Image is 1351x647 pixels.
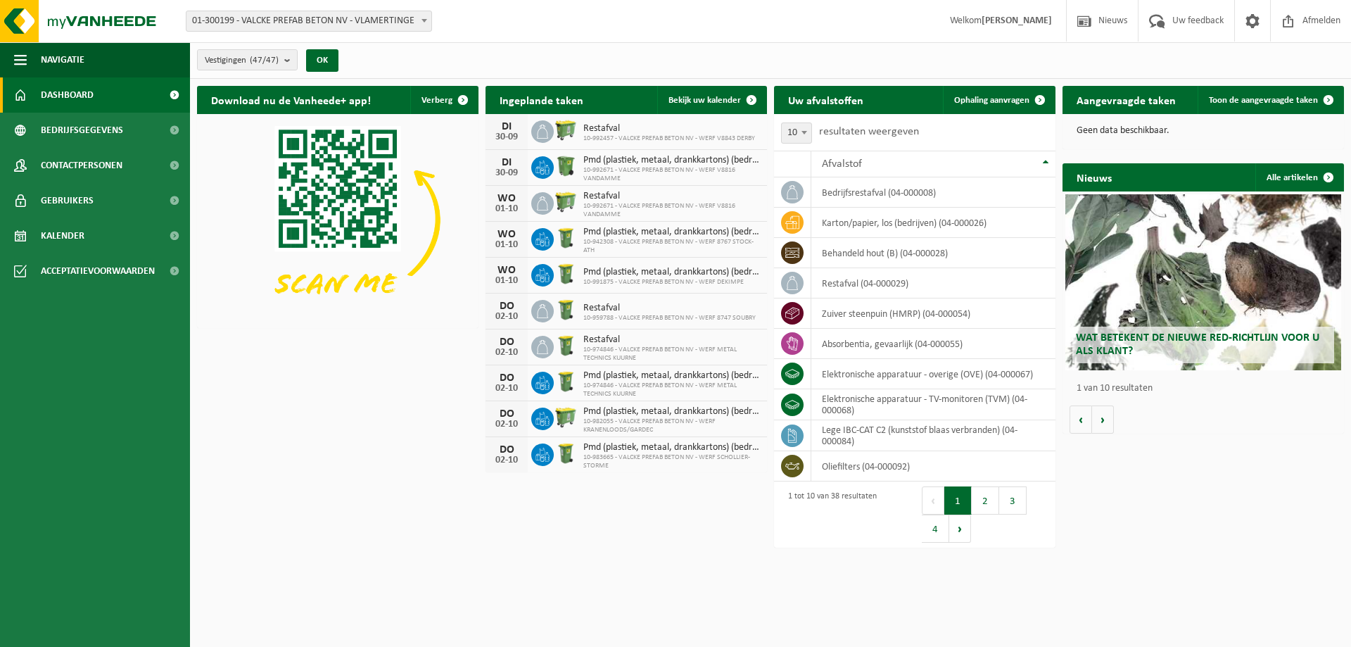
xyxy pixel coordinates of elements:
[583,134,755,143] span: 10-992457 - VALCKE PREFAB BETON NV - WERF V8843 DERBY
[197,86,385,113] h2: Download nu de Vanheede+ app!
[811,238,1055,268] td: behandeld hout (B) (04-000028)
[811,299,1055,329] td: zuiver steenpuin (HMRP) (04-000054)
[1255,163,1343,191] a: Alle artikelen
[583,238,760,255] span: 10-942308 - VALCKE PREFAB BETON NV - WERF 8767 STOCK-ATH
[493,408,521,420] div: DO
[949,515,971,543] button: Next
[1209,96,1318,105] span: Toon de aangevraagde taken
[954,96,1029,105] span: Ophaling aanvragen
[197,114,478,325] img: Download de VHEPlus App
[583,202,760,219] span: 10-992671 - VALCKE PREFAB BETON NV - WERF V8816 VANDAMME
[1063,163,1126,191] h2: Nieuws
[583,123,755,134] span: Restafval
[811,208,1055,238] td: karton/papier, los (bedrijven) (04-000026)
[493,337,521,348] div: DO
[583,453,760,470] span: 10-983665 - VALCKE PREFAB BETON NV - WERF SCHOLLIER-STORME
[554,154,578,178] img: WB-0370-HPE-GN-50
[493,276,521,286] div: 01-10
[583,227,760,238] span: Pmd (plastiek, metaal, drankkartons) (bedrijven)
[774,86,877,113] h2: Uw afvalstoffen
[1070,406,1092,434] button: Vorige
[493,121,521,132] div: DI
[822,158,862,170] span: Afvalstof
[554,190,578,214] img: WB-0660-HPE-GN-50
[486,86,597,113] h2: Ingeplande taken
[811,268,1055,299] td: restafval (04-000029)
[41,113,123,148] span: Bedrijfsgegevens
[999,486,1027,515] button: 3
[583,370,760,382] span: Pmd (plastiek, metaal, drankkartons) (bedrijven)
[493,420,521,429] div: 02-10
[811,359,1055,389] td: elektronische apparatuur - overige (OVE) (04-000067)
[782,123,811,143] span: 10
[554,370,578,394] img: WB-0240-HPE-GN-50
[410,86,477,114] button: Verberg
[668,96,741,105] span: Bekijk uw kalender
[583,417,760,434] span: 10-982055 - VALCKE PREFAB BETON NV - WERF KRANENLOODS/GARDEC
[982,15,1052,26] strong: [PERSON_NAME]
[493,372,521,384] div: DO
[583,166,760,183] span: 10-992671 - VALCKE PREFAB BETON NV - WERF V8816 VANDAMME
[819,126,919,137] label: resultaten weergeven
[583,334,760,346] span: Restafval
[41,183,94,218] span: Gebruikers
[493,384,521,394] div: 02-10
[922,515,949,543] button: 4
[186,11,432,32] span: 01-300199 - VALCKE PREFAB BETON NV - VLAMERTINGE
[1063,86,1190,113] h2: Aangevraagde taken
[554,334,578,358] img: WB-0240-HPE-GN-50
[41,77,94,113] span: Dashboard
[811,451,1055,482] td: oliefilters (04-000092)
[493,348,521,358] div: 02-10
[493,229,521,240] div: WO
[1077,384,1337,394] p: 1 van 10 resultaten
[205,50,279,71] span: Vestigingen
[972,486,999,515] button: 2
[811,177,1055,208] td: bedrijfsrestafval (04-000008)
[1198,86,1343,114] a: Toon de aangevraagde taken
[811,420,1055,451] td: lege IBC-CAT C2 (kunststof blaas verbranden) (04-000084)
[493,312,521,322] div: 02-10
[493,456,521,465] div: 02-10
[811,329,1055,359] td: absorbentia, gevaarlijk (04-000055)
[583,278,760,287] span: 10-991875 - VALCKE PREFAB BETON NV - WERF DEKIMPE
[583,346,760,363] span: 10-974846 - VALCKE PREFAB BETON NV - WERF METAL TECHNICS KUURNE
[944,486,972,515] button: 1
[41,253,155,289] span: Acceptatievoorwaarden
[583,267,760,278] span: Pmd (plastiek, metaal, drankkartons) (bedrijven)
[781,485,877,544] div: 1 tot 10 van 38 resultaten
[922,486,944,515] button: Previous
[657,86,766,114] a: Bekijk uw kalender
[41,42,84,77] span: Navigatie
[493,168,521,178] div: 30-09
[554,226,578,250] img: WB-0240-HPE-GN-50
[583,382,760,398] span: 10-974846 - VALCKE PREFAB BETON NV - WERF METAL TECHNICS KUURNE
[493,157,521,168] div: DI
[493,444,521,456] div: DO
[41,148,122,183] span: Contactpersonen
[306,49,338,72] button: OK
[41,218,84,253] span: Kalender
[781,123,812,144] span: 10
[493,240,521,250] div: 01-10
[1077,126,1330,136] p: Geen data beschikbaar.
[811,389,1055,420] td: elektronische apparatuur - TV-monitoren (TVM) (04-000068)
[943,86,1054,114] a: Ophaling aanvragen
[583,155,760,166] span: Pmd (plastiek, metaal, drankkartons) (bedrijven)
[583,406,760,417] span: Pmd (plastiek, metaal, drankkartons) (bedrijven)
[583,303,756,314] span: Restafval
[493,204,521,214] div: 01-10
[250,56,279,65] count: (47/47)
[1065,194,1341,370] a: Wat betekent de nieuwe RED-richtlijn voor u als klant?
[493,265,521,276] div: WO
[1092,406,1114,434] button: Volgende
[493,193,521,204] div: WO
[493,132,521,142] div: 30-09
[197,49,298,70] button: Vestigingen(47/47)
[554,298,578,322] img: WB-0240-HPE-GN-50
[554,262,578,286] img: WB-0240-HPE-GN-50
[583,442,760,453] span: Pmd (plastiek, metaal, drankkartons) (bedrijven)
[583,314,756,322] span: 10-959788 - VALCKE PREFAB BETON NV - WERF 8747 SOUBRY
[1076,332,1319,357] span: Wat betekent de nieuwe RED-richtlijn voor u als klant?
[493,301,521,312] div: DO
